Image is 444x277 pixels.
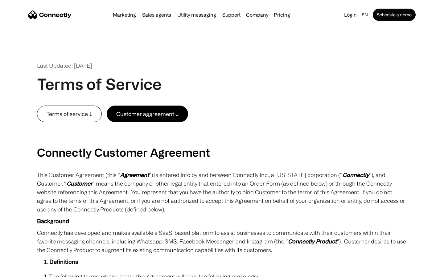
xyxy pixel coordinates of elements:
[37,134,407,143] p: ‍
[373,9,416,21] a: Schedule a demo
[37,218,69,224] strong: Background
[342,10,359,19] a: Login
[37,75,162,93] h1: Terms of Service
[220,12,243,17] a: Support
[116,110,179,118] div: Customer aggreement ↓
[140,12,174,17] a: Sales agents
[288,238,337,244] em: Connectly Product
[6,266,37,275] aside: Language selected: English
[47,110,92,118] div: Terms of service ↓
[37,171,407,214] p: This Customer Agreement (this “ ”) is entered into by and between Connectly Inc., a [US_STATE] co...
[175,12,219,17] a: Utility messaging
[37,122,407,131] p: ‍
[362,10,368,19] div: en
[37,146,407,159] h2: Connectly Customer Agreement
[110,12,138,17] a: Marketing
[49,259,78,265] strong: Definitions
[37,228,407,254] p: Connectly has developed and makes available a SaaS-based platform to assist businesses to communi...
[12,266,37,275] ul: Language list
[67,180,92,187] em: Customer
[271,12,293,17] a: Pricing
[246,10,268,19] div: Company
[343,172,369,178] em: Connectly
[120,172,149,178] em: Agreement
[37,62,92,70] div: Last Updated: [DATE]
